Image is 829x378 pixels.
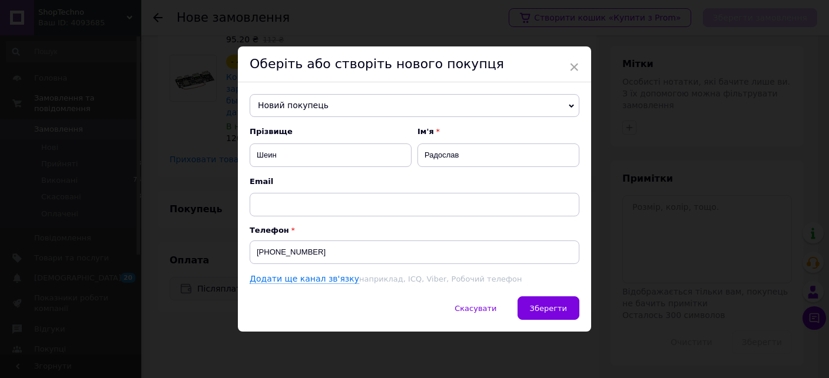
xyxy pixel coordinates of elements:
[569,57,579,77] span: ×
[359,275,522,283] span: наприклад, ICQ, Viber, Робочий телефон
[417,126,579,137] span: Ім'я
[250,94,579,118] span: Новий покупець
[250,274,359,284] a: Додати ще канал зв'язку
[442,296,509,320] button: Скасувати
[250,143,412,167] input: Наприклад: Іванов
[530,304,567,313] span: Зберегти
[455,304,496,313] span: Скасувати
[250,176,579,187] span: Email
[238,46,591,82] div: Оберіть або створіть нового покупця
[250,226,579,235] p: Телефон
[250,126,412,137] span: Прізвище
[417,143,579,167] input: Наприклад: Іван
[250,240,579,264] input: +38 096 0000000
[518,296,579,320] button: Зберегти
